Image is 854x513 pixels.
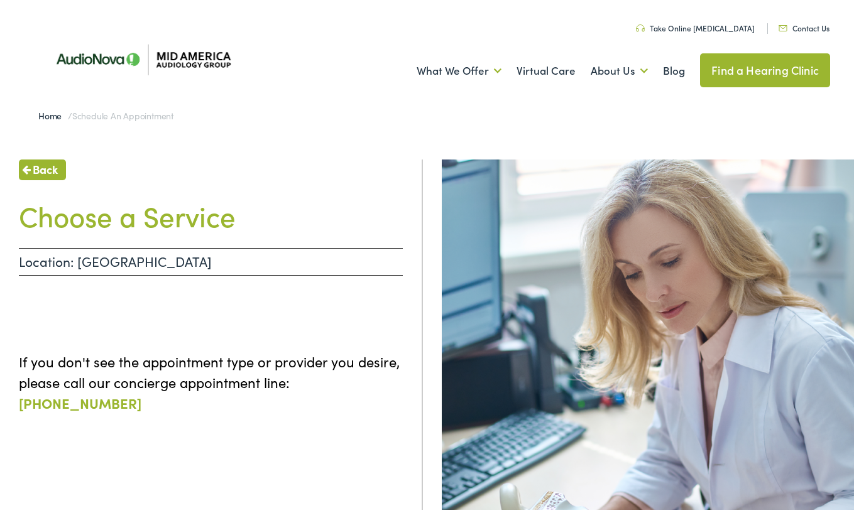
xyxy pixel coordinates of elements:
a: [PHONE_NUMBER] [19,390,141,409]
span: Schedule an Appointment [72,106,173,119]
img: utility icon [779,22,787,28]
a: Home [38,106,68,119]
img: utility icon [636,21,645,29]
a: Take Online [MEDICAL_DATA] [636,19,755,30]
a: Blog [663,45,685,91]
p: If you don't see the appointment type or provider you desire, please call our concierge appointme... [19,348,403,410]
a: Contact Us [779,19,829,30]
a: What We Offer [417,45,501,91]
a: Back [19,156,66,177]
span: / [38,106,173,119]
a: Find a Hearing Clinic [700,50,830,84]
p: Location: [GEOGRAPHIC_DATA] [19,245,403,273]
span: Back [33,158,58,175]
h1: Choose a Service [19,196,403,229]
a: Virtual Care [517,45,576,91]
a: About Us [591,45,648,91]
